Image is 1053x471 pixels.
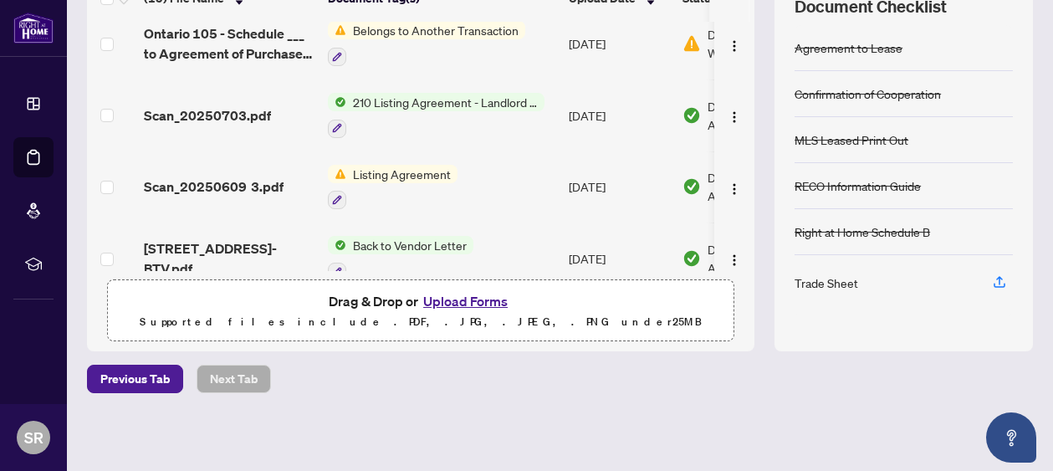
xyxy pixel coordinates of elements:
span: Document Approved [708,97,811,134]
span: Drag & Drop orUpload FormsSupported files include .PDF, .JPG, .JPEG, .PNG under25MB [108,280,734,342]
span: Scan_20250703.pdf [144,105,271,125]
button: Next Tab [197,365,271,393]
span: Document Needs Work [708,25,811,62]
button: Status Icon210 Listing Agreement - Landlord Representation Agreement Authority to Offer forLease [328,93,544,138]
button: Open asap [986,412,1036,463]
span: Ontario 105 - Schedule ___ to Agreement of Purchase and Sale.pdf [144,23,314,64]
img: Status Icon [328,93,346,111]
span: 210 Listing Agreement - Landlord Representation Agreement Authority to Offer forLease [346,93,544,111]
img: Logo [728,110,741,124]
div: MLS Leased Print Out [795,131,908,149]
span: Previous Tab [100,366,170,392]
img: Logo [728,39,741,53]
td: [DATE] [562,151,676,223]
button: Status IconBack to Vendor Letter [328,236,473,281]
img: Document Status [682,249,701,268]
img: Document Status [682,177,701,196]
button: Logo [721,30,748,57]
span: Listing Agreement [346,165,457,183]
button: Logo [721,173,748,200]
img: Status Icon [328,236,346,254]
div: Trade Sheet [795,274,858,292]
p: Supported files include .PDF, .JPG, .JPEG, .PNG under 25 MB [118,312,723,332]
img: Logo [728,182,741,196]
td: [DATE] [562,223,676,294]
button: Upload Forms [418,290,513,312]
span: Belongs to Another Transaction [346,21,525,39]
img: logo [13,13,54,44]
div: Confirmation of Cooperation [795,84,941,103]
button: Logo [721,102,748,129]
img: Status Icon [328,21,346,39]
span: Document Approved [708,168,811,205]
td: [DATE] [562,8,676,79]
button: Status IconBelongs to Another Transaction [328,21,525,66]
img: Document Status [682,34,701,53]
div: RECO Information Guide [795,177,921,195]
div: Right at Home Schedule B [795,223,930,241]
div: Agreement to Lease [795,38,902,57]
button: Status IconListing Agreement [328,165,457,210]
img: Status Icon [328,165,346,183]
span: [STREET_ADDRESS]-BTV.pdf [144,238,314,279]
span: Document Approved [708,240,811,277]
img: Document Status [682,106,701,125]
span: Drag & Drop or [329,290,513,312]
span: SR [24,426,43,449]
button: Logo [721,245,748,272]
img: Logo [728,253,741,267]
button: Previous Tab [87,365,183,393]
span: Back to Vendor Letter [346,236,473,254]
span: Scan_20250609 3.pdf [144,177,284,197]
td: [DATE] [562,79,676,151]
